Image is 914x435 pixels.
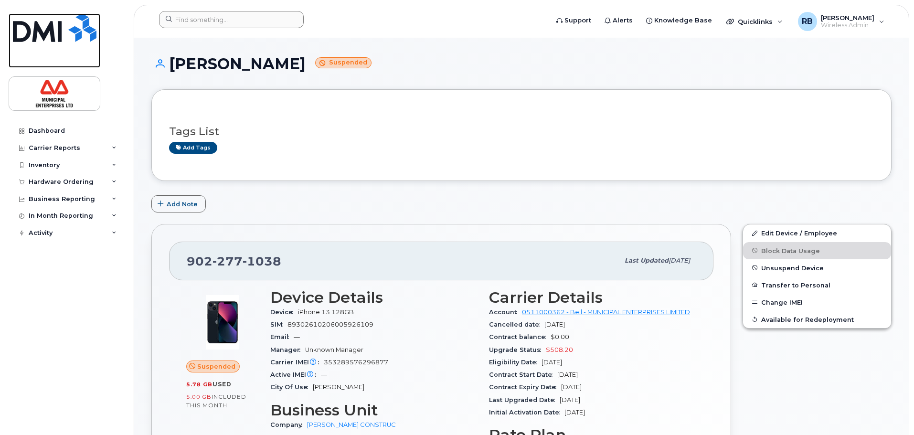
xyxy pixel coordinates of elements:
[151,195,206,212] button: Add Note
[270,402,478,419] h3: Business Unit
[186,393,212,400] span: 5.00 GB
[307,421,396,428] a: [PERSON_NAME] CONSTRUC
[243,254,281,268] span: 1038
[743,224,891,242] a: Edit Device / Employee
[743,311,891,328] button: Available for Redeployment
[743,276,891,294] button: Transfer to Personal
[270,289,478,306] h3: Device Details
[560,396,580,403] span: [DATE]
[743,259,891,276] button: Unsuspend Device
[761,264,824,271] span: Unsuspend Device
[167,200,198,209] span: Add Note
[489,346,546,353] span: Upgrade Status
[551,333,569,340] span: $0.00
[489,321,544,328] span: Cancelled date
[313,383,364,391] span: [PERSON_NAME]
[270,359,324,366] span: Carrier IMEI
[270,321,287,328] span: SIM
[489,359,542,366] span: Eligibility Date
[270,308,298,316] span: Device
[294,333,300,340] span: —
[194,294,251,351] img: image20231002-3703462-1ig824h.jpeg
[270,333,294,340] span: Email
[169,126,874,138] h3: Tags List
[669,257,690,264] span: [DATE]
[315,57,372,68] small: Suspended
[151,55,892,72] h1: [PERSON_NAME]
[489,371,557,378] span: Contract Start Date
[489,289,696,306] h3: Carrier Details
[743,294,891,311] button: Change IMEI
[270,346,305,353] span: Manager
[625,257,669,264] span: Last updated
[169,142,217,154] a: Add tags
[522,308,690,316] a: 0511000362 - Bell - MUNICIPAL ENTERPRISES LIMITED
[213,254,243,268] span: 277
[270,421,307,428] span: Company
[270,371,321,378] span: Active IMEI
[197,362,235,371] span: Suspended
[546,346,573,353] span: $508.20
[324,359,388,366] span: 353289576296877
[305,346,363,353] span: Unknown Manager
[564,409,585,416] span: [DATE]
[187,254,281,268] span: 902
[270,383,313,391] span: City Of Use
[321,371,327,378] span: —
[489,396,560,403] span: Last Upgraded Date
[489,383,561,391] span: Contract Expiry Date
[489,409,564,416] span: Initial Activation Date
[542,359,562,366] span: [DATE]
[743,242,891,259] button: Block Data Usage
[544,321,565,328] span: [DATE]
[761,316,854,323] span: Available for Redeployment
[489,308,522,316] span: Account
[489,333,551,340] span: Contract balance
[186,393,246,409] span: included this month
[287,321,373,328] span: 89302610206005926109
[186,381,213,388] span: 5.78 GB
[213,381,232,388] span: used
[561,383,582,391] span: [DATE]
[557,371,578,378] span: [DATE]
[298,308,354,316] span: iPhone 13 128GB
